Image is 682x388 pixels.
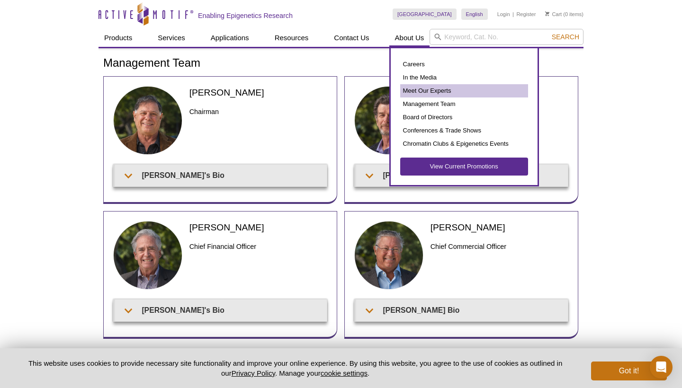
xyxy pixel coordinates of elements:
a: [GEOGRAPHIC_DATA] [393,9,457,20]
a: Cart [545,11,562,18]
img: Fritz Eibel headshot [354,221,423,290]
a: English [461,9,488,20]
summary: [PERSON_NAME]'s Bio [356,165,568,186]
input: Keyword, Cat. No. [430,29,583,45]
a: About Us [389,29,430,47]
a: Board of Directors [400,111,528,124]
img: Joe Fernandez headshot [113,86,182,155]
li: (0 items) [545,9,583,20]
h2: [PERSON_NAME] [189,86,327,99]
h3: Chairman [189,106,327,117]
a: Register [516,11,536,18]
a: Careers [400,58,528,71]
a: In the Media [400,71,528,84]
button: cookie settings [321,369,368,377]
h2: [PERSON_NAME] [189,221,327,234]
a: Services [152,29,191,47]
a: Contact Us [328,29,375,47]
img: Ted DeFrank headshot [354,86,423,155]
a: Conferences & Trade Shows [400,124,528,137]
div: Open Intercom Messenger [650,356,673,379]
a: View Current Promotions [400,158,528,176]
li: | [512,9,514,20]
h3: Chief Financial Officer [189,241,327,252]
h1: Management Team [103,57,579,71]
summary: [PERSON_NAME]'s Bio [115,165,327,186]
h3: Chief Commercial Officer [431,241,568,252]
h2: [PERSON_NAME] [431,221,568,234]
h2: Enabling Epigenetics Research [198,11,293,20]
summary: [PERSON_NAME] Bio [356,300,568,321]
a: Applications [205,29,255,47]
p: This website uses cookies to provide necessary site functionality and improve your online experie... [15,358,575,378]
a: Resources [269,29,314,47]
a: Privacy Policy [232,369,275,377]
a: Management Team [400,97,528,111]
a: Meet Our Experts [400,84,528,97]
a: Login [497,11,510,18]
button: Got it! [591,362,667,380]
summary: [PERSON_NAME]'s Bio [115,300,327,321]
a: Products [99,29,138,47]
span: Search [552,33,579,41]
a: Chromatin Clubs & Epigenetics Events [400,137,528,150]
button: Search [549,33,582,41]
img: Patrick Yount headshot [113,221,182,290]
img: Your Cart [545,11,549,16]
